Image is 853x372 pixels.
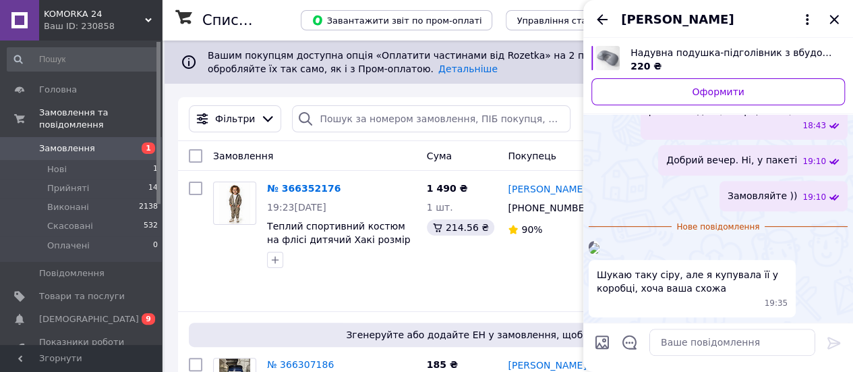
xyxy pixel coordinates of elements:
span: 2138 [139,201,158,213]
span: Прийняті [47,182,89,194]
img: Фото товару [219,182,251,224]
span: 1 490 ₴ [427,183,468,194]
span: Замовлення [39,142,95,155]
span: Замовляйте )) [728,189,798,203]
span: 19:35 12.10.2025 [765,298,788,309]
span: Добрий вечер. Ні, у пакеті [666,153,797,167]
a: [PERSON_NAME] [508,358,586,372]
span: 19:23[DATE] [267,202,326,213]
span: 19:10 12.10.2025 [802,156,826,167]
span: 19:10 12.10.2025 [802,192,826,203]
span: [DEMOGRAPHIC_DATA] [39,313,139,325]
span: Фільтри [215,112,255,126]
button: Назад [594,11,610,28]
span: Шукаю таку сіру, але я купувала її у коробці, хоча ваша схожа [597,268,788,295]
span: 220 ₴ [630,61,661,72]
span: 14 [148,182,158,194]
div: Ваш ID: 230858 [44,20,162,32]
img: bfab18b6-7097-406b-a4ea-671079e5685f_w500_h500 [589,243,599,254]
span: 0 [153,240,158,252]
h1: Список замовлень [202,12,339,28]
span: 1 [153,163,158,176]
span: Нові [47,163,67,176]
span: Нове повідомлення [672,221,765,233]
span: 9 [142,313,155,325]
span: Управління статусами [517,16,620,26]
a: Фото товару [213,182,256,225]
input: Пошук за номером замовлення, ПІБ покупця, номером телефону, Email, номером накладної [292,105,570,132]
span: 18:43 12.10.2025 [802,120,826,132]
span: Cума [427,151,452,161]
span: Оплачені [47,240,90,252]
span: Головна [39,84,77,96]
span: [PERSON_NAME] [621,11,734,28]
div: [PHONE_NUMBER] [505,198,595,217]
span: Виконані [47,201,89,213]
span: Покупець [508,151,556,161]
span: 532 [144,220,158,232]
button: Завантажити звіт по пром-оплаті [301,10,492,30]
span: 1 [142,142,155,154]
span: 90% [521,224,542,235]
span: Завантажити звіт по пром-оплаті [312,14,481,26]
a: [PERSON_NAME] [508,182,586,196]
button: Закрити [826,11,842,28]
span: Замовлення та повідомлення [39,107,162,131]
button: [PERSON_NAME] [621,11,815,28]
input: Пошук [7,47,159,72]
span: 185 ₴ [427,359,458,370]
span: Вашим покупцям доступна опція «Оплатити частинами від Rozetka» на 2 платежі. Отримуйте нові замов... [208,50,770,74]
a: Детальніше [438,63,498,74]
span: KOMORKA 24 [44,8,145,20]
span: Згенеруйте або додайте ЕН у замовлення, щоб отримати оплату [194,328,823,342]
button: Управління статусами [506,10,630,30]
button: Відкрити шаблони відповідей [621,334,639,351]
a: Теплий спортивний костюм на флісі дитячий Хакі розмір 110 [267,221,411,259]
span: 1 шт. [427,202,453,213]
a: Переглянути товар [591,46,845,73]
span: Повідомлення [39,267,105,280]
a: № 366307186 [267,359,334,370]
span: Товари та послуги [39,290,125,302]
div: 214.56 ₴ [427,219,494,236]
span: Замовлення [213,151,273,161]
span: Скасовані [47,220,93,232]
a: № 366352176 [267,183,341,194]
img: 6674031380_w640_h640_naduvnaya-podushka-podgolovnik-so.jpg [595,46,620,70]
a: Оформити [591,78,845,105]
span: Надувна подушка-підголівник з вбудованим насосом Сіра [630,46,834,59]
span: Показники роботи компанії [39,336,125,361]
